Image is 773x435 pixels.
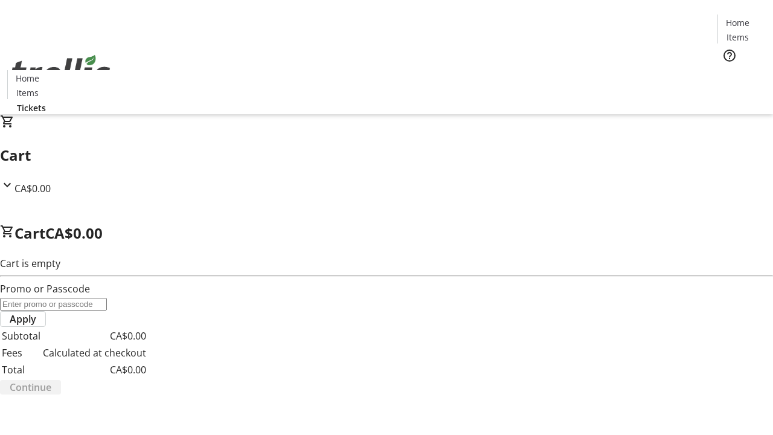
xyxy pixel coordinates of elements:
[42,362,147,378] td: CA$0.00
[1,362,41,378] td: Total
[1,345,41,361] td: Fees
[16,72,39,85] span: Home
[7,42,115,102] img: Orient E2E Organization n8Uh8VXFSN's Logo
[14,182,51,195] span: CA$0.00
[727,70,756,83] span: Tickets
[16,86,39,99] span: Items
[42,328,147,344] td: CA$0.00
[8,72,47,85] a: Home
[7,101,56,114] a: Tickets
[1,328,41,344] td: Subtotal
[718,31,757,43] a: Items
[17,101,46,114] span: Tickets
[726,31,749,43] span: Items
[10,312,36,326] span: Apply
[726,16,749,29] span: Home
[717,70,766,83] a: Tickets
[8,86,47,99] a: Items
[42,345,147,361] td: Calculated at checkout
[717,43,742,68] button: Help
[45,223,103,243] span: CA$0.00
[718,16,757,29] a: Home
